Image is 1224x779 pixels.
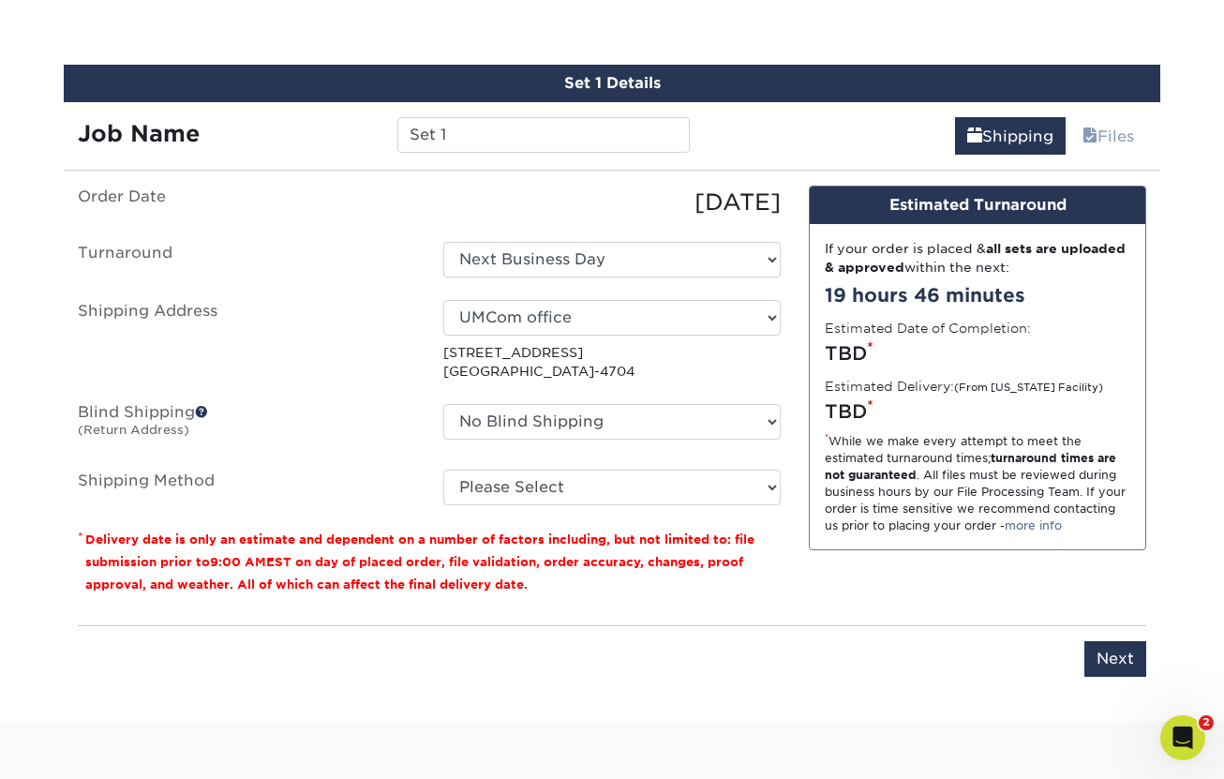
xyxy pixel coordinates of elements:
div: [DATE] [429,186,795,219]
span: 2 [1199,715,1214,730]
p: [STREET_ADDRESS] [GEOGRAPHIC_DATA]-4704 [443,343,781,382]
strong: Job Name [78,120,200,147]
small: (From [US_STATE] Facility) [954,382,1103,394]
label: Blind Shipping [64,404,429,447]
label: Shipping Address [64,300,429,382]
div: If your order is placed & within the next: [825,239,1130,277]
label: Order Date [64,186,429,219]
a: more info [1005,518,1062,532]
input: Enter a job name [397,117,689,153]
label: Turnaround [64,242,429,277]
iframe: Google Customer Reviews [5,722,159,772]
label: Estimated Delivery: [825,377,1103,396]
small: (Return Address) [78,423,189,437]
strong: turnaround times are not guaranteed [825,451,1116,482]
input: Next [1084,641,1146,677]
span: files [1082,127,1097,145]
div: 19 hours 46 minutes [825,281,1130,309]
a: Files [1070,117,1146,155]
div: TBD [825,397,1130,426]
div: TBD [825,339,1130,367]
label: Shipping Method [64,470,429,505]
div: Estimated Turnaround [810,187,1145,224]
label: Estimated Date of Completion: [825,319,1031,337]
div: Set 1 Details [64,65,1160,102]
div: While we make every attempt to meet the estimated turnaround times; . All files must be reviewed ... [825,433,1130,534]
a: Shipping [955,117,1066,155]
iframe: Intercom live chat [1160,715,1205,760]
span: 9:00 AM [210,555,266,569]
span: shipping [967,127,982,145]
small: Delivery date is only an estimate and dependent on a number of factors including, but not limited... [85,532,754,592]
